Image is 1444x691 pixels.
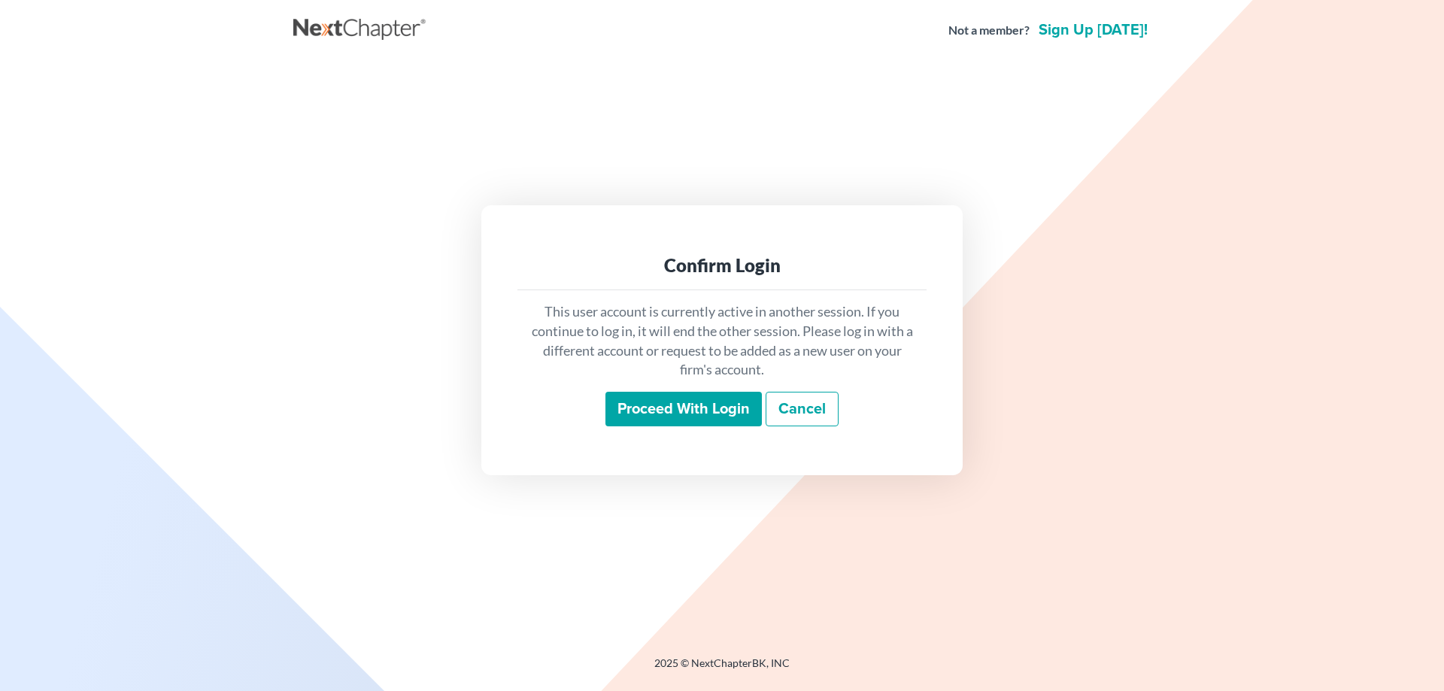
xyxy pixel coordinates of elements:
[293,656,1151,683] div: 2025 © NextChapterBK, INC
[529,302,915,380] p: This user account is currently active in another session. If you continue to log in, it will end ...
[766,392,839,426] a: Cancel
[1036,23,1151,38] a: Sign up [DATE]!
[605,392,762,426] input: Proceed with login
[948,22,1030,39] strong: Not a member?
[529,253,915,277] div: Confirm Login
